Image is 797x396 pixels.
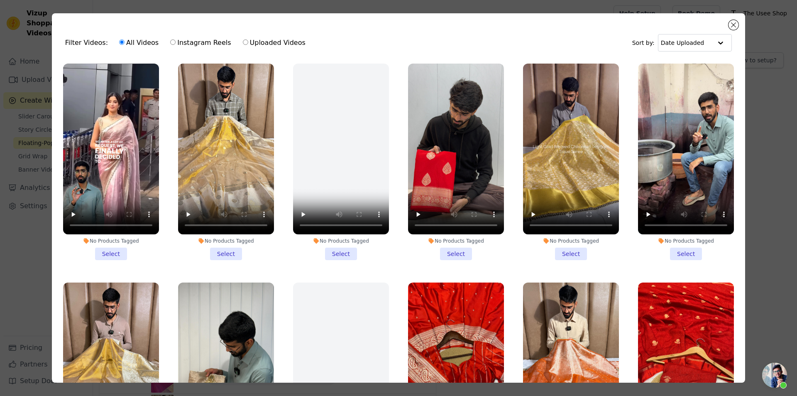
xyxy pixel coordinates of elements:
[632,34,732,52] div: Sort by:
[242,37,306,48] label: Uploaded Videos
[523,238,619,244] div: No Products Tagged
[762,363,787,388] a: Open chat
[178,238,274,244] div: No Products Tagged
[119,37,159,48] label: All Videos
[293,238,389,244] div: No Products Tagged
[729,20,738,30] button: Close modal
[63,238,159,244] div: No Products Tagged
[65,33,310,52] div: Filter Videos:
[170,37,231,48] label: Instagram Reels
[408,238,504,244] div: No Products Tagged
[638,238,734,244] div: No Products Tagged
